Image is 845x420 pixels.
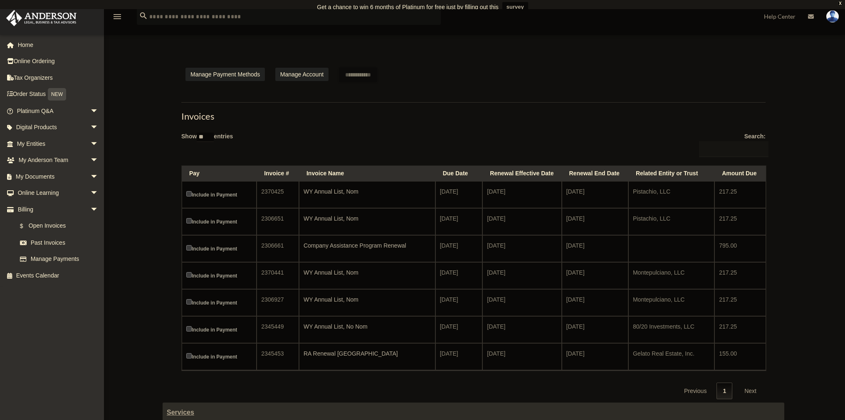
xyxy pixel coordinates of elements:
label: Include in Payment [186,216,252,227]
td: [DATE] [435,262,483,289]
td: [DATE] [482,208,561,235]
input: Search: [699,141,768,157]
td: 217.25 [714,262,766,289]
a: My Anderson Teamarrow_drop_down [6,152,111,169]
input: Include in Payment [186,326,192,332]
td: [DATE] [435,289,483,316]
td: 155.00 [714,343,766,370]
span: arrow_drop_down [90,185,107,202]
th: Related Entity or Trust: activate to sort column ascending [628,166,714,181]
td: [DATE] [482,235,561,262]
a: survey [502,2,528,12]
td: [DATE] [482,181,561,208]
td: 795.00 [714,235,766,262]
th: Pay: activate to sort column descending [182,166,257,181]
a: Online Learningarrow_drop_down [6,185,111,201]
input: Include in Payment [186,272,192,278]
a: Past Invoices [12,234,107,251]
th: Renewal End Date: activate to sort column ascending [562,166,628,181]
td: 2306927 [257,289,299,316]
td: [DATE] [435,343,483,370]
label: Include in Payment [186,189,252,200]
td: [DATE] [562,343,628,370]
strong: Services [167,409,194,416]
th: Due Date: activate to sort column ascending [435,166,483,181]
label: Include in Payment [186,324,252,335]
input: Include in Payment [186,245,192,251]
td: 2370441 [257,262,299,289]
td: 217.25 [714,289,766,316]
a: 1 [717,383,732,400]
th: Invoice #: activate to sort column ascending [257,166,299,181]
td: [DATE] [482,343,561,370]
label: Include in Payment [186,243,252,254]
i: menu [112,12,122,22]
h3: Invoices [181,102,766,123]
td: [DATE] [435,316,483,343]
div: WY Annual List, No Nom [304,321,431,332]
input: Include in Payment [186,299,192,305]
a: menu [112,15,122,22]
td: Montepulciano, LLC [628,262,714,289]
span: arrow_drop_down [90,103,107,120]
a: Home [6,37,111,53]
input: Include in Payment [186,353,192,359]
a: Manage Account [275,68,329,81]
td: 217.25 [714,208,766,235]
label: Search: [696,131,766,157]
td: Pistachio, LLC [628,181,714,208]
td: 2345449 [257,316,299,343]
span: arrow_drop_down [90,168,107,185]
td: 2306651 [257,208,299,235]
a: Online Ordering [6,53,111,70]
a: Next [738,383,763,400]
td: [DATE] [562,208,628,235]
div: RA Renewal [GEOGRAPHIC_DATA] [304,348,431,359]
div: WY Annual List, Nom [304,294,431,305]
img: User Pic [826,10,839,22]
a: My Entitiesarrow_drop_down [6,135,111,152]
div: WY Annual List, Nom [304,186,431,197]
a: Events Calendar [6,267,111,284]
td: 2345453 [257,343,299,370]
td: [DATE] [435,208,483,235]
label: Show entries [181,131,233,150]
input: Include in Payment [186,191,192,196]
input: Include in Payment [186,218,192,224]
label: Include in Payment [186,351,252,362]
td: 2370425 [257,181,299,208]
span: arrow_drop_down [90,135,107,152]
th: Amount Due: activate to sort column ascending [714,166,766,181]
a: Manage Payment Methods [185,68,265,81]
div: NEW [48,88,66,101]
a: Previous [678,383,713,400]
td: Montepulciano, LLC [628,289,714,316]
div: Company Assistance Program Renewal [304,240,431,251]
td: Pistachio, LLC [628,208,714,235]
td: [DATE] [482,289,561,316]
select: Showentries [197,133,214,142]
label: Include in Payment [186,270,252,281]
a: Platinum Q&Aarrow_drop_down [6,103,111,119]
div: WY Annual List, Nom [304,267,431,278]
td: 217.25 [714,316,766,343]
img: Anderson Advisors Platinum Portal [4,10,79,26]
a: Tax Organizers [6,69,111,86]
a: My Documentsarrow_drop_down [6,168,111,185]
td: 217.25 [714,181,766,208]
td: Gelato Real Estate, Inc. [628,343,714,370]
span: $ [25,221,29,231]
td: [DATE] [435,235,483,262]
td: [DATE] [562,289,628,316]
span: arrow_drop_down [90,119,107,136]
th: Invoice Name: activate to sort column ascending [299,166,435,181]
div: WY Annual List, Nom [304,213,431,224]
td: [DATE] [435,181,483,208]
td: [DATE] [482,316,561,343]
td: [DATE] [482,262,561,289]
td: 80/20 Investments, LLC [628,316,714,343]
td: [DATE] [562,262,628,289]
td: 2306661 [257,235,299,262]
span: arrow_drop_down [90,152,107,169]
span: arrow_drop_down [90,201,107,218]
